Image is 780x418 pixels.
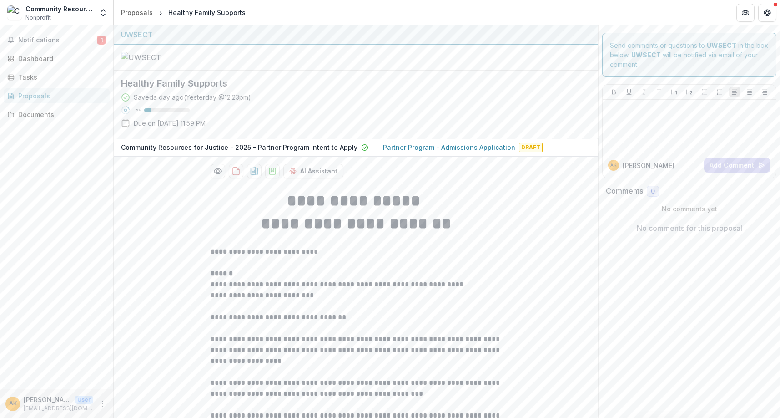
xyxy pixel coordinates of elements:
button: Notifications1 [4,33,110,47]
span: 0 [651,188,655,195]
p: [EMAIL_ADDRESS][DOMAIN_NAME] [24,404,93,413]
a: Documents [4,107,110,122]
p: 15 % [134,107,141,113]
div: Tasks [18,72,102,82]
button: Get Help [758,4,776,22]
div: Documents [18,110,102,119]
span: 1 [97,36,106,45]
button: download-proposal [265,164,280,178]
p: No comments for this proposal [637,223,742,234]
button: Underline [624,87,634,97]
a: Proposals [117,6,156,19]
button: Bullet List [699,87,710,97]
div: Proposals [121,8,153,17]
div: Send comments or questions to in the box below. will be notified via email of your comment. [602,33,776,77]
button: Add Comment [704,158,770,173]
div: Proposals [18,91,102,101]
div: Healthy Family Supports [168,8,246,17]
div: Community Resources for Justice [25,4,93,14]
div: Saved a day ago ( Yesterday @ 12:23pm ) [134,92,251,102]
button: Ordered List [714,87,725,97]
button: Align Center [744,87,755,97]
div: UWSECT [121,29,591,40]
p: [PERSON_NAME] [623,161,674,170]
span: Draft [519,143,543,152]
button: download-proposal [229,164,243,178]
button: Heading 2 [684,87,694,97]
button: Heading 1 [669,87,679,97]
strong: UWSECT [707,41,736,49]
button: Align Left [729,87,740,97]
h2: Comments [606,187,643,195]
div: Allison Knowles [9,401,17,407]
img: UWSECT [121,52,212,63]
img: Community Resources for Justice [7,5,22,20]
button: download-proposal [247,164,262,178]
button: Strike [654,87,664,97]
span: Nonprofit [25,14,51,22]
button: Italicize [639,87,649,97]
p: No comments yet [606,204,773,214]
button: Partners [736,4,755,22]
nav: breadcrumb [117,6,249,19]
a: Tasks [4,70,110,85]
div: Allison Knowles [610,163,617,168]
a: Proposals [4,88,110,103]
button: AI Assistant [283,164,343,178]
button: Align Right [759,87,770,97]
strong: UWSECT [631,51,661,59]
p: User [75,396,93,404]
p: Due on [DATE] 11:59 PM [134,118,206,128]
h2: Healthy Family Supports [121,78,576,89]
a: Dashboard [4,51,110,66]
p: [PERSON_NAME] [24,395,71,404]
button: More [97,398,108,409]
button: Bold [609,87,619,97]
p: Partner Program - Admissions Application [383,143,515,152]
p: Community Resources for Justice - 2025 - Partner Program Intent to Apply [121,143,357,152]
div: Dashboard [18,54,102,63]
button: Preview 4a442bea-e94c-4faf-ab74-4dbb574f7345-1.pdf [211,164,225,178]
span: Notifications [18,36,97,44]
button: Open entity switcher [97,4,110,22]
